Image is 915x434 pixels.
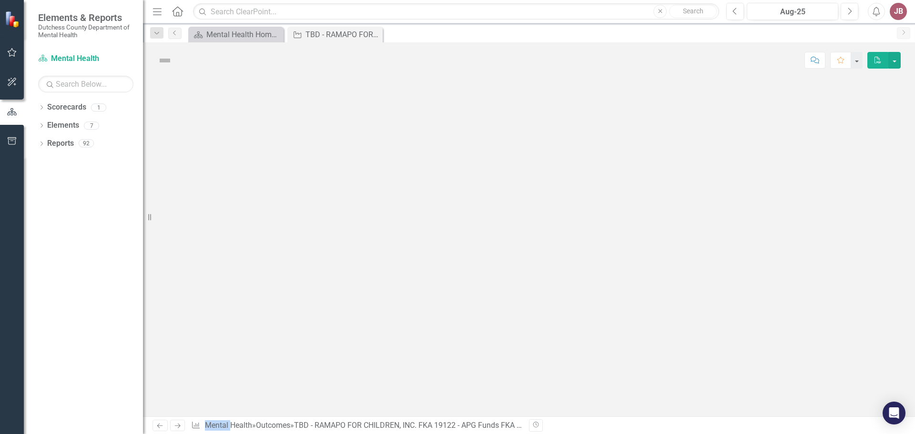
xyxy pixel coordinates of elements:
[193,3,719,20] input: Search ClearPoint...
[38,12,133,23] span: Elements & Reports
[883,402,905,424] div: Open Intercom Messenger
[38,76,133,92] input: Search Below...
[191,420,522,431] div: » »
[38,23,133,39] small: Dutchess County Department of Mental Health
[290,29,380,40] a: TBD - RAMAPO FOR CHILDREN, INC. FKA 19122 - APG Funds FKA 19912
[157,53,173,68] img: Not Defined
[47,138,74,149] a: Reports
[206,29,281,40] div: Mental Health Home Page
[79,140,94,148] div: 92
[294,421,538,430] div: TBD - RAMAPO FOR CHILDREN, INC. FKA 19122 - APG Funds FKA 19912
[669,5,717,18] button: Search
[890,3,907,20] button: JB
[38,53,133,64] a: Mental Health
[205,421,252,430] a: Mental Health
[256,421,290,430] a: Outcomes
[5,11,21,28] img: ClearPoint Strategy
[750,6,835,18] div: Aug-25
[84,121,99,130] div: 7
[191,29,281,40] a: Mental Health Home Page
[47,120,79,131] a: Elements
[47,102,86,113] a: Scorecards
[683,7,703,15] span: Search
[305,29,380,40] div: TBD - RAMAPO FOR CHILDREN, INC. FKA 19122 - APG Funds FKA 19912
[747,3,838,20] button: Aug-25
[91,103,106,111] div: 1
